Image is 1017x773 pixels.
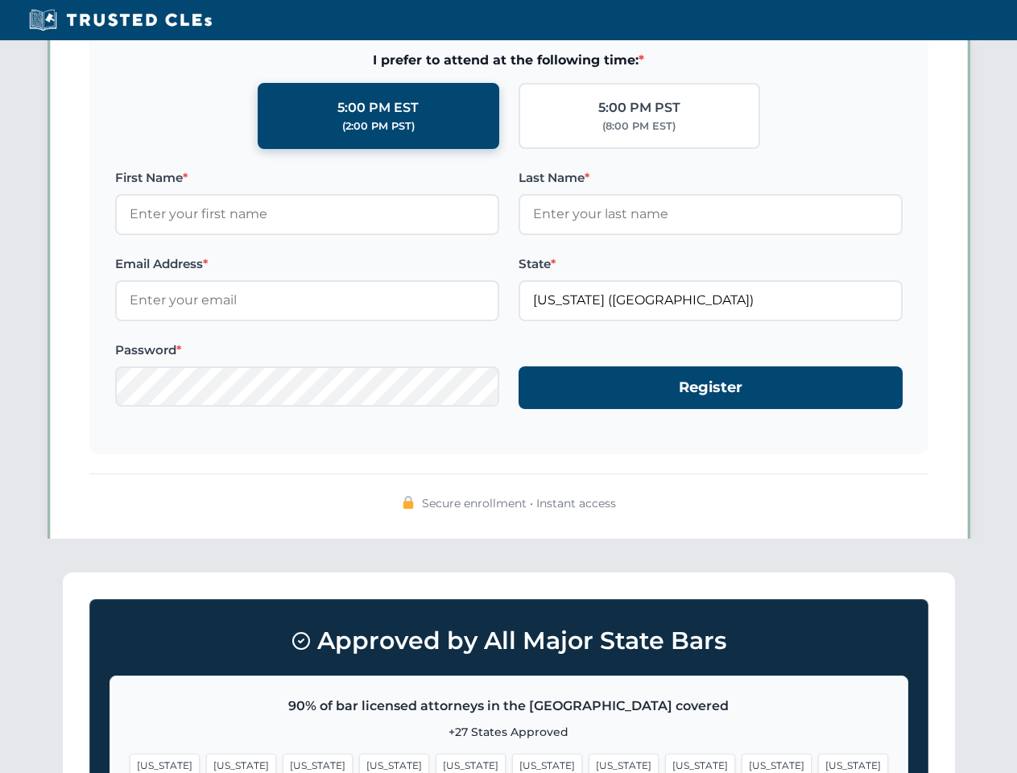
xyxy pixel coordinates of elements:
[519,168,903,188] label: Last Name
[115,50,903,71] span: I prefer to attend at the following time:
[130,696,888,717] p: 90% of bar licensed attorneys in the [GEOGRAPHIC_DATA] covered
[519,254,903,274] label: State
[602,118,676,134] div: (8:00 PM EST)
[519,280,903,320] input: Florida (FL)
[130,723,888,741] p: +27 States Approved
[115,280,499,320] input: Enter your email
[519,366,903,409] button: Register
[115,341,499,360] label: Password
[337,97,419,118] div: 5:00 PM EST
[598,97,680,118] div: 5:00 PM PST
[24,8,217,32] img: Trusted CLEs
[422,494,616,512] span: Secure enrollment • Instant access
[110,619,908,663] h3: Approved by All Major State Bars
[402,496,415,509] img: 🔒
[115,254,499,274] label: Email Address
[342,118,415,134] div: (2:00 PM PST)
[115,194,499,234] input: Enter your first name
[519,194,903,234] input: Enter your last name
[115,168,499,188] label: First Name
